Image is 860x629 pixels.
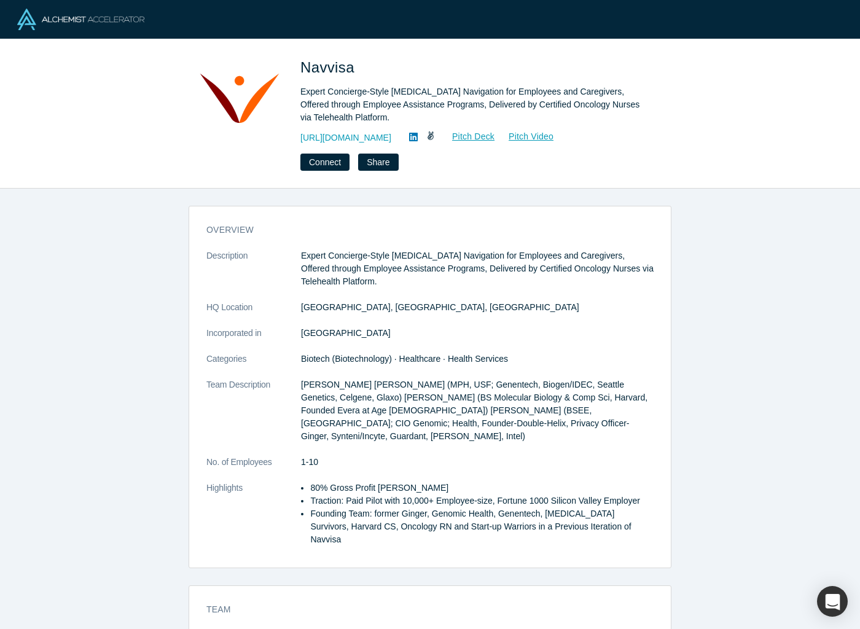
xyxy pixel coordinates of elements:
img: Navvisa 's Logo [197,57,283,143]
p: [PERSON_NAME] [PERSON_NAME] (MPH, USF; Genentech, Biogen/IDEC, Seattle Genetics, Celgene, Glaxo) ... [301,378,654,443]
p: Expert Concierge-Style [MEDICAL_DATA] Navigation for Employees and Caregivers, Offered through Em... [301,249,654,288]
a: [URL][DOMAIN_NAME] [300,131,391,144]
dd: [GEOGRAPHIC_DATA], [GEOGRAPHIC_DATA], [GEOGRAPHIC_DATA] [301,301,654,314]
span: Navvisa [300,59,359,76]
button: Connect [300,154,350,171]
img: Alchemist Logo [17,9,144,30]
dt: Categories [206,353,301,378]
dd: 1-10 [301,456,654,469]
button: Share [358,154,398,171]
a: Pitch Deck [439,130,495,144]
a: Pitch Video [495,130,554,144]
dt: Team Description [206,378,301,456]
div: Expert Concierge-Style [MEDICAL_DATA] Navigation for Employees and Caregivers, Offered through Em... [300,85,644,124]
li: 80% Gross Profit [PERSON_NAME] [310,482,654,494]
dd: [GEOGRAPHIC_DATA] [301,327,654,340]
dt: Incorporated in [206,327,301,353]
dt: Description [206,249,301,301]
h3: Team [206,603,636,616]
li: Traction: Paid Pilot with 10,000+ Employee-size, Fortune 1000 Silicon Valley Employer [310,494,654,507]
dt: No. of Employees [206,456,301,482]
h3: overview [206,224,636,236]
li: Founding Team: former Ginger, Genomic Health, Genentech, [MEDICAL_DATA] Survivors, Harvard CS, On... [310,507,654,546]
dt: HQ Location [206,301,301,327]
span: Biotech (Biotechnology) · Healthcare · Health Services [301,354,508,364]
dt: Highlights [206,482,301,559]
